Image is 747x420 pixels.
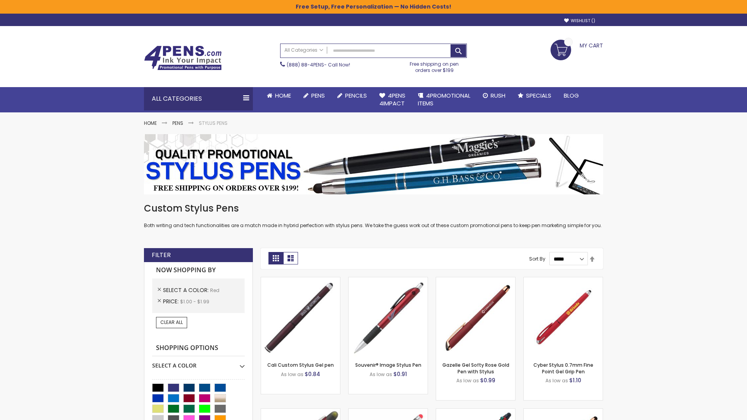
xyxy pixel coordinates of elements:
a: Gazelle Gel Softy Rose Gold Pen with Stylus [442,362,509,374]
a: All Categories [281,44,327,57]
span: Red [210,287,219,294]
img: Cali Custom Stylus Gel pen-Red [261,277,340,356]
a: Home [144,120,157,126]
a: Pens [172,120,183,126]
a: Specials [512,87,558,104]
span: Price [163,297,180,305]
span: As low as [545,377,568,384]
img: Gazelle Gel Softy Rose Gold Pen with Stylus-Red [436,277,515,356]
img: 4Pens Custom Pens and Promotional Products [144,45,222,70]
strong: Stylus Pens [199,120,228,126]
a: Souvenir® Jalan Highlighter Stylus Pen Combo-Red [261,408,340,415]
span: $0.91 [393,370,407,378]
label: Sort By [529,255,545,262]
span: Rush [491,91,505,100]
span: Pencils [345,91,367,100]
a: Blog [558,87,585,104]
span: Home [275,91,291,100]
img: Stylus Pens [144,134,603,194]
a: 4Pens4impact [373,87,412,112]
strong: Grid [268,252,283,264]
a: Cali Custom Stylus Gel pen-Red [261,277,340,283]
a: Cyber Stylus 0.7mm Fine Point Gel Grip Pen-Red [524,277,603,283]
span: Blog [564,91,579,100]
span: Clear All [160,319,183,325]
h1: Custom Stylus Pens [144,202,603,215]
a: Pens [297,87,331,104]
span: As low as [281,371,303,378]
span: - Call Now! [287,61,350,68]
strong: Now Shopping by [152,262,245,278]
span: 4Pens 4impact [379,91,405,107]
a: Pencils [331,87,373,104]
strong: Filter [152,251,171,259]
div: Both writing and tech functionalities are a match made in hybrid perfection with stylus pens. We ... [144,202,603,229]
a: Wishlist [564,18,595,24]
a: Cyber Stylus 0.7mm Fine Point Gel Grip Pen [533,362,593,374]
a: Gazelle Gel Softy Rose Gold Pen with Stylus - ColorJet-Red [524,408,603,415]
img: Souvenir® Image Stylus Pen-Red [349,277,428,356]
strong: Shopping Options [152,340,245,357]
span: As low as [370,371,392,378]
a: Souvenir® Image Stylus Pen [355,362,421,368]
div: Select A Color [152,356,245,369]
span: $1.00 - $1.99 [180,298,209,305]
div: All Categories [144,87,253,110]
a: Rush [477,87,512,104]
a: Clear All [156,317,187,328]
span: $0.84 [305,370,320,378]
a: Cali Custom Stylus Gel pen [267,362,334,368]
a: Islander Softy Gel with Stylus - ColorJet Imprint-Red [349,408,428,415]
img: Cyber Stylus 0.7mm Fine Point Gel Grip Pen-Red [524,277,603,356]
span: All Categories [284,47,323,53]
span: $1.10 [569,376,581,384]
a: Gazelle Gel Softy Rose Gold Pen with Stylus-Red [436,277,515,283]
span: As low as [456,377,479,384]
span: Pens [311,91,325,100]
a: (888) 88-4PENS [287,61,324,68]
a: Home [261,87,297,104]
div: Free shipping on pen orders over $199 [402,58,467,73]
a: 4PROMOTIONALITEMS [412,87,477,112]
span: $0.99 [480,376,495,384]
a: Souvenir® Image Stylus Pen-Red [349,277,428,283]
span: 4PROMOTIONAL ITEMS [418,91,470,107]
a: Orbitor 4 Color Assorted Ink Metallic Stylus Pens-Red [436,408,515,415]
span: Select A Color [163,286,210,294]
span: Specials [526,91,551,100]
